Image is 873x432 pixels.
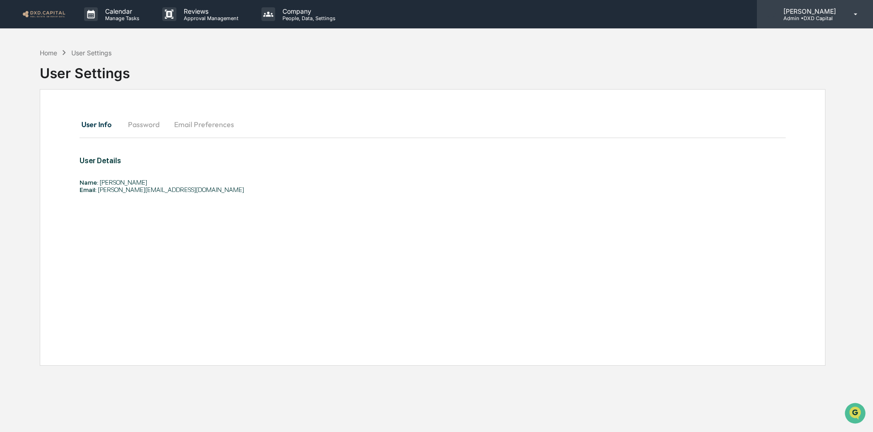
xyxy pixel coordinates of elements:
[80,179,98,186] span: Name:
[80,186,96,193] span: Email:
[9,19,166,34] p: How can we help?
[155,73,166,84] button: Start new chat
[64,155,111,162] a: Powered byPylon
[31,70,150,79] div: Start new chat
[9,133,16,141] div: 🔎
[98,15,144,21] p: Manage Tasks
[98,7,144,15] p: Calendar
[18,133,58,142] span: Data Lookup
[80,113,121,135] button: User Info
[121,113,167,135] button: Password
[176,15,243,21] p: Approval Management
[5,129,61,145] a: 🔎Data Lookup
[91,155,111,162] span: Pylon
[167,113,241,135] button: Email Preferences
[176,7,243,15] p: Reviews
[275,15,340,21] p: People, Data, Settings
[75,115,113,124] span: Attestations
[66,116,74,123] div: 🗄️
[844,402,868,427] iframe: Open customer support
[18,115,59,124] span: Preclearance
[776,7,841,15] p: [PERSON_NAME]
[5,112,63,128] a: 🖐️Preclearance
[80,186,644,193] div: [PERSON_NAME][EMAIL_ADDRESS][DOMAIN_NAME]
[40,49,57,57] div: Home
[275,7,340,15] p: Company
[80,113,786,135] div: secondary tabs example
[22,10,66,18] img: logo
[40,58,130,81] div: User Settings
[63,112,117,128] a: 🗄️Attestations
[776,15,841,21] p: Admin • DXD Capital
[9,116,16,123] div: 🖐️
[71,49,112,57] div: User Settings
[80,179,644,186] div: [PERSON_NAME]
[9,70,26,86] img: 1746055101610-c473b297-6a78-478c-a979-82029cc54cd1
[31,79,116,86] div: We're available if you need us!
[80,156,644,165] div: User Details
